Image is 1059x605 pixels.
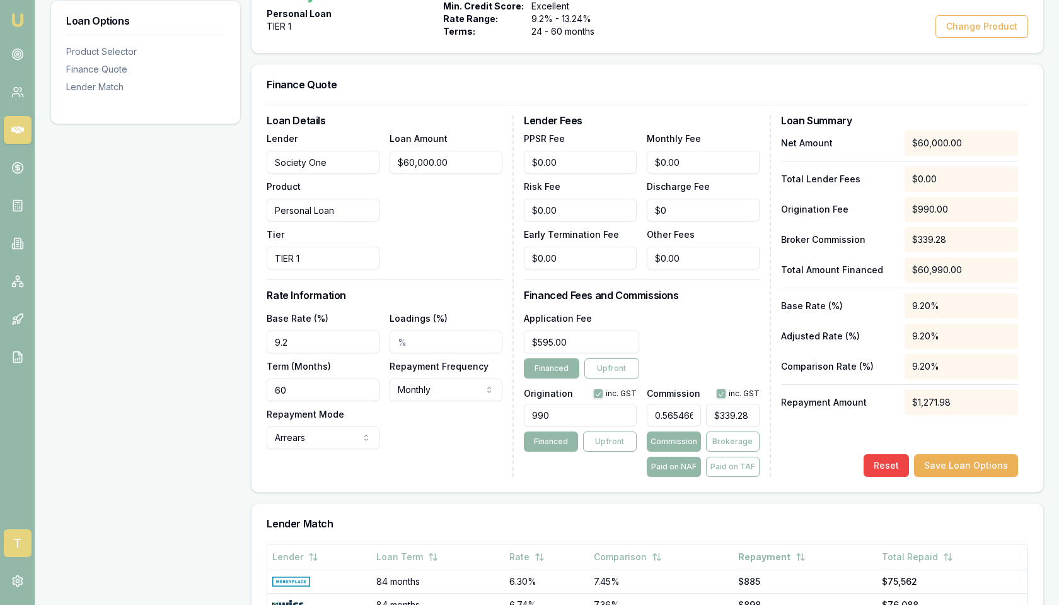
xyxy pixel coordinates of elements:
[267,133,298,144] label: Lender
[781,264,894,276] p: Total Amount Financed
[647,432,700,452] button: Commission
[882,575,1022,588] div: $75,562
[390,331,502,353] input: %
[371,570,504,593] td: 84 months
[390,313,448,324] label: Loadings (%)
[647,457,700,477] button: Paid on NAF
[267,79,1028,90] h3: Finance Quote
[781,233,894,246] p: Broker Commission
[267,290,502,300] h3: Rate Information
[905,354,1018,379] div: 9.20%
[390,361,489,372] label: Repayment Frequency
[504,570,588,593] td: 6.30%
[524,199,637,221] input: $
[531,25,615,38] span: 24 - 60 months
[905,227,1018,252] div: $339.28
[267,313,328,324] label: Base Rate (%)
[594,546,662,568] button: Comparison
[905,131,1018,156] div: $60,000.00
[524,247,637,269] input: $
[66,81,225,93] div: Lender Match
[524,389,573,398] label: Origination
[905,167,1018,192] div: $0.00
[66,45,225,58] div: Product Selector
[781,396,894,409] p: Repayment Amount
[443,25,524,38] span: Terms:
[66,63,225,76] div: Finance Quote
[531,13,615,25] span: 9.2% - 13.24%
[647,133,701,144] label: Monthly Fee
[267,409,344,420] label: Repayment Mode
[267,361,331,372] label: Term (Months)
[390,133,448,144] label: Loan Amount
[647,181,710,192] label: Discharge Fee
[66,16,225,26] h3: Loan Options
[524,313,592,324] label: Application Fee
[864,454,909,477] button: Reset
[524,133,565,144] label: PPSR Fee
[647,247,760,269] input: $
[267,115,502,126] h3: Loan Details
[781,137,894,150] p: Net Amount
[905,197,1018,222] div: $990.00
[738,575,872,588] div: $885
[267,519,1028,529] h3: Lender Match
[267,331,379,353] input: %
[593,389,637,399] div: inc. GST
[390,151,502,173] input: $
[914,454,1018,477] button: Save Loan Options
[589,570,734,593] td: 7.45%
[272,546,318,568] button: Lender
[905,293,1018,319] div: 9.20%
[781,203,894,216] p: Origination Fee
[905,390,1018,415] div: $1,271.98
[781,360,894,373] p: Comparison Rate (%)
[647,151,760,173] input: $
[583,432,637,452] button: Upfront
[584,358,639,379] button: Upfront
[935,15,1028,38] button: Change Product
[376,546,438,568] button: Loan Term
[267,229,284,240] label: Tier
[524,229,619,240] label: Early Termination Fee
[781,330,894,343] p: Adjusted Rate (%)
[524,151,637,173] input: $
[524,358,579,379] button: Financed
[524,115,760,126] h3: Lender Fees
[267,8,332,20] span: Personal Loan
[781,173,894,185] p: Total Lender Fees
[524,432,577,452] button: Financed
[267,181,301,192] label: Product
[647,229,695,240] label: Other Fees
[4,529,32,557] span: T
[716,389,760,399] div: inc. GST
[647,389,700,398] label: Commission
[272,577,310,587] img: Money Place
[882,546,953,568] button: Total Repaid
[647,199,760,221] input: $
[509,546,545,568] button: Rate
[267,20,291,33] span: TIER 1
[781,115,1018,126] h3: Loan Summary
[738,546,806,568] button: Repayment
[706,457,760,477] button: Paid on TAF
[524,181,560,192] label: Risk Fee
[524,290,760,300] h3: Financed Fees and Commissions
[706,432,760,452] button: Brokerage
[443,13,524,25] span: Rate Range:
[781,300,894,312] p: Base Rate (%)
[524,331,639,353] input: $
[905,324,1018,349] div: 9.20%
[905,257,1018,283] div: $60,990.00
[10,13,25,28] img: emu-icon-u.png
[647,404,700,426] input: %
